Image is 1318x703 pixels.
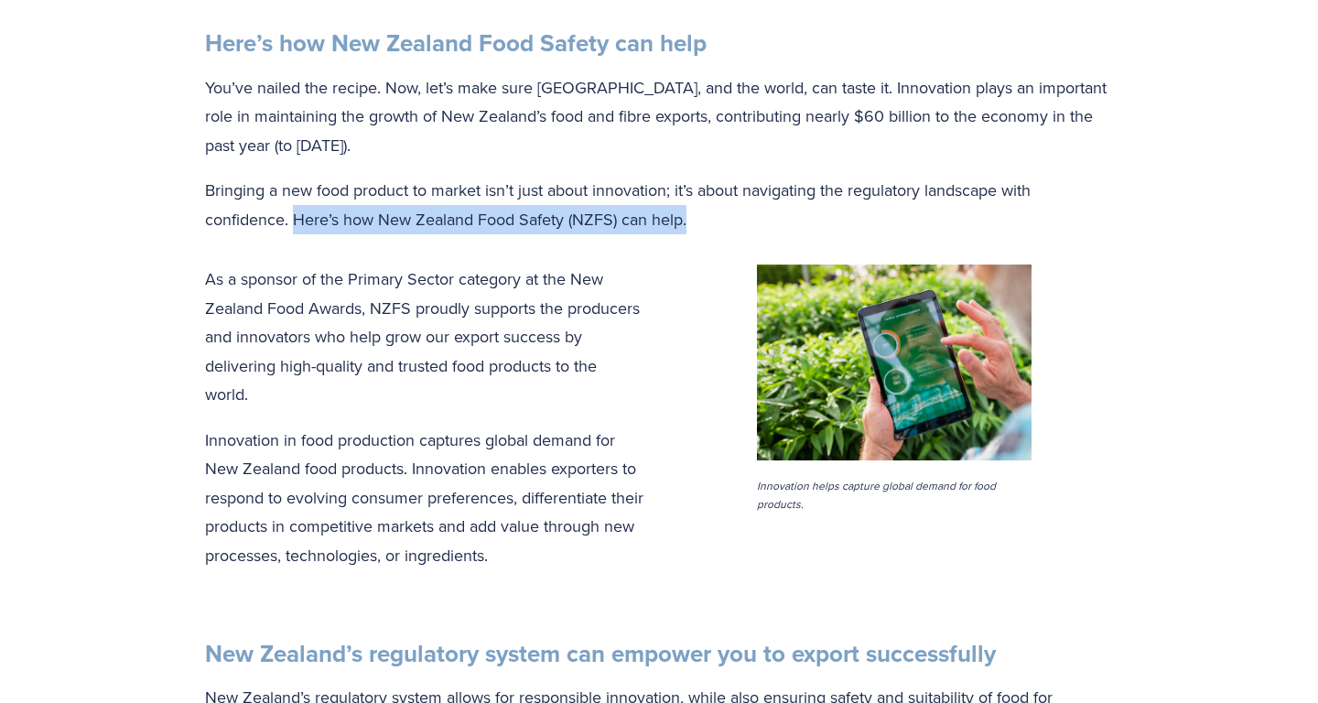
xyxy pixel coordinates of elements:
[205,26,707,60] strong: Here’s how New Zealand Food Safety can help
[757,478,999,512] em: Innovation helps capture global demand for food products.
[205,73,1113,160] p: You’ve nailed the recipe. Now, let’s make sure [GEOGRAPHIC_DATA], and the world, can taste it. In...
[205,176,1113,233] p: Bringing a new food product to market isn’t just about innovation; it’s about navigating the regu...
[205,636,996,671] strong: New Zealand’s regulatory system can empower you to export successfully
[205,265,1113,409] p: As a sponsor of the Primary Sector category at the New Zealand Food Awards, NZFS proudly supports...
[205,426,1113,570] p: Innovation in food production captures global demand for New Zealand food products. Innovation en...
